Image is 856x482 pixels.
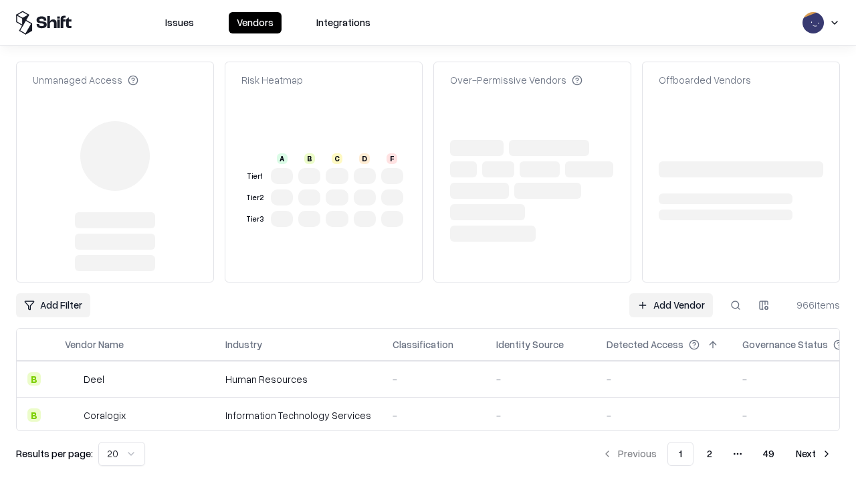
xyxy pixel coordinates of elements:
div: Identity Source [496,337,564,351]
div: Tier 3 [244,214,265,225]
img: Coralogix [65,408,78,422]
div: Governance Status [742,337,828,351]
button: Add Filter [16,293,90,317]
nav: pagination [594,442,840,466]
button: Vendors [229,12,282,33]
div: C [332,153,342,164]
a: Add Vendor [629,293,713,317]
div: Industry [225,337,262,351]
button: 49 [752,442,785,466]
div: 966 items [786,298,840,312]
div: Coralogix [84,408,126,422]
div: B [27,372,41,386]
img: Deel [65,372,78,386]
div: Detected Access [607,337,683,351]
div: Risk Heatmap [241,73,303,87]
div: - [496,372,585,386]
div: F [387,153,397,164]
button: Next [788,442,840,466]
div: B [27,408,41,422]
div: Deel [84,372,104,386]
div: Tier 1 [244,171,265,182]
div: Classification [393,337,453,351]
div: Tier 2 [244,192,265,204]
div: Offboarded Vendors [659,73,751,87]
div: - [393,408,475,422]
div: Unmanaged Access [33,73,138,87]
div: B [304,153,315,164]
div: - [393,372,475,386]
button: 2 [696,442,723,466]
div: Vendor Name [65,337,124,351]
div: - [496,408,585,422]
button: Issues [157,12,202,33]
p: Results per page: [16,447,93,461]
div: Information Technology Services [225,408,371,422]
div: D [359,153,370,164]
button: Integrations [308,12,379,33]
div: Human Resources [225,372,371,386]
button: 1 [667,442,693,466]
div: - [607,372,721,386]
div: A [277,153,288,164]
div: Over-Permissive Vendors [450,73,582,87]
div: - [607,408,721,422]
